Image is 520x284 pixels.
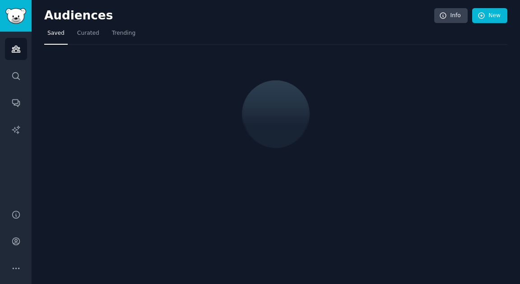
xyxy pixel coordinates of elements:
[434,8,468,23] a: Info
[44,9,434,23] h2: Audiences
[74,26,102,45] a: Curated
[47,29,65,37] span: Saved
[472,8,507,23] a: New
[109,26,139,45] a: Trending
[112,29,135,37] span: Trending
[77,29,99,37] span: Curated
[44,26,68,45] a: Saved
[5,8,26,24] img: GummySearch logo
